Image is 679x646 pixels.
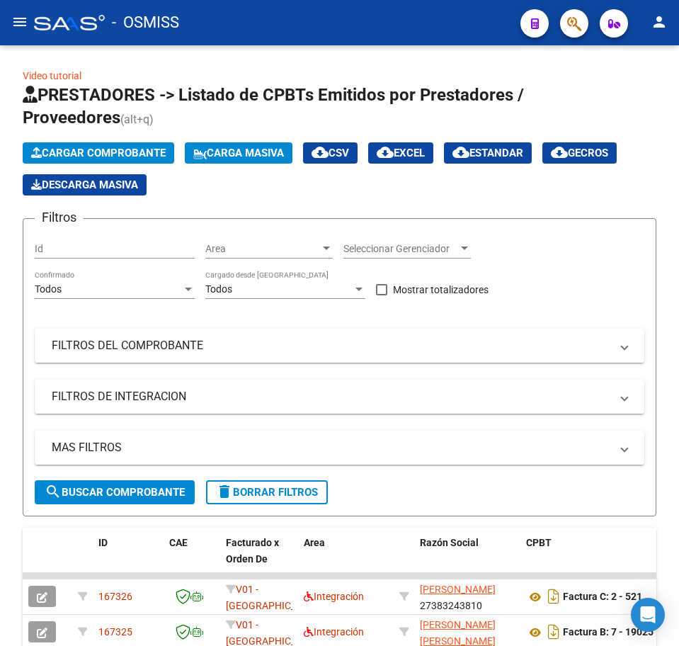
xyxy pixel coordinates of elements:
[93,528,164,590] datatable-header-cell: ID
[45,486,185,499] span: Buscar Comprobante
[304,537,325,548] span: Area
[312,147,349,159] span: CSV
[23,142,174,164] button: Cargar Comprobante
[544,585,563,608] i: Descargar documento
[185,142,292,164] button: Carga Masiva
[35,283,62,295] span: Todos
[393,281,489,298] span: Mostrar totalizadores
[205,243,320,255] span: Area
[452,147,523,159] span: Estandar
[35,480,195,504] button: Buscar Comprobante
[452,144,469,161] mat-icon: cloud_download
[526,537,552,548] span: CPBT
[193,147,284,159] span: Carga Masiva
[343,243,458,255] span: Seleccionar Gerenciador
[31,147,166,159] span: Cargar Comprobante
[98,537,108,548] span: ID
[544,620,563,643] i: Descargar documento
[377,144,394,161] mat-icon: cloud_download
[35,329,644,363] mat-expansion-panel-header: FILTROS DEL COMPROBANTE
[298,528,394,590] datatable-header-cell: Area
[304,626,364,637] span: Integración
[52,389,610,404] mat-panel-title: FILTROS DE INTEGRACION
[35,380,644,414] mat-expansion-panel-header: FILTROS DE INTEGRACION
[98,626,132,637] span: 167325
[206,480,328,504] button: Borrar Filtros
[631,598,665,632] div: Open Intercom Messenger
[31,178,138,191] span: Descarga Masiva
[563,627,654,638] strong: Factura B: 7 - 19025
[551,144,568,161] mat-icon: cloud_download
[23,174,147,195] button: Descarga Masiva
[120,113,154,126] span: (alt+q)
[35,431,644,465] mat-expansion-panel-header: MAS FILTROS
[303,142,358,164] button: CSV
[205,283,232,295] span: Todos
[563,591,642,603] strong: Factura C: 2 - 521
[45,483,62,500] mat-icon: search
[98,591,132,602] span: 167326
[52,440,610,455] mat-panel-title: MAS FILTROS
[112,7,179,38] span: - OSMISS
[420,537,479,548] span: Razón Social
[304,591,364,602] span: Integración
[220,528,298,590] datatable-header-cell: Facturado x Orden De
[216,486,318,499] span: Borrar Filtros
[651,13,668,30] mat-icon: person
[444,142,532,164] button: Estandar
[52,338,610,353] mat-panel-title: FILTROS DEL COMPROBANTE
[368,142,433,164] button: EXCEL
[23,85,524,127] span: PRESTADORES -> Listado de CPBTs Emitidos por Prestadores / Proveedores
[520,528,669,590] datatable-header-cell: CPBT
[164,528,220,590] datatable-header-cell: CAE
[420,582,515,611] div: 27383243810
[312,144,329,161] mat-icon: cloud_download
[414,528,520,590] datatable-header-cell: Razón Social
[216,483,233,500] mat-icon: delete
[35,208,84,227] h3: Filtros
[23,174,147,195] app-download-masive: Descarga masiva de comprobantes (adjuntos)
[226,537,279,565] span: Facturado x Orden De
[11,13,28,30] mat-icon: menu
[420,584,496,595] span: [PERSON_NAME]
[169,537,188,548] span: CAE
[551,147,608,159] span: Gecros
[23,70,81,81] a: Video tutorial
[542,142,617,164] button: Gecros
[377,147,425,159] span: EXCEL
